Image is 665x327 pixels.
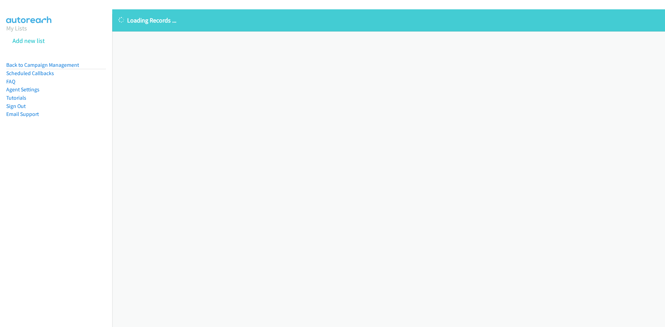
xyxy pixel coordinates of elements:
a: My Lists [6,24,27,32]
a: Add new list [12,37,45,45]
a: Back to Campaign Management [6,62,79,68]
a: Tutorials [6,94,26,101]
a: Scheduled Callbacks [6,70,54,76]
a: Agent Settings [6,86,39,93]
a: Sign Out [6,103,26,109]
p: Loading Records ... [118,16,659,25]
a: FAQ [6,78,15,85]
a: Email Support [6,111,39,117]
